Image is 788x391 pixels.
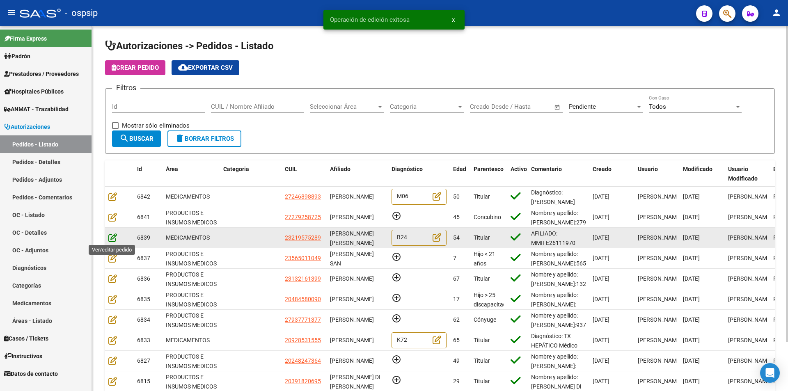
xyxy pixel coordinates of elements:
span: [DATE] [593,214,609,220]
span: Nombre y apellido: [PERSON_NAME]:13216139 NO posee CUD, ni resumen de HC. Solicite resumen de HC. [531,271,602,325]
span: 6833 [137,337,150,343]
mat-icon: person [772,8,781,18]
span: Prestadores / Proveedores [4,69,79,78]
span: Titular [474,378,490,384]
span: [DATE] [593,337,609,343]
span: 20484580090 [285,296,321,302]
span: [PERSON_NAME] [638,378,682,384]
span: 23132161399 [285,275,321,282]
span: Hijo > 25 discapacitado [474,292,510,308]
span: [PERSON_NAME] [728,234,772,241]
span: [DATE] [683,275,700,282]
input: Start date [470,103,497,110]
span: 20248247364 [285,357,321,364]
span: PRODUCTOS E INSUMOS MEDICOS [166,292,217,308]
span: Titular [474,357,490,364]
span: [DATE] [683,296,700,302]
span: Pendiente [569,103,596,110]
span: [PERSON_NAME] SAN [PERSON_NAME] [330,251,374,276]
span: [PERSON_NAME] [330,357,374,364]
span: [PERSON_NAME] [638,214,682,220]
span: Nombre y apellido: [PERSON_NAME]:93777137 CITO [531,312,602,338]
span: Cónyuge [474,316,496,323]
span: [DATE] [593,193,609,200]
mat-icon: add_circle_outline [392,293,401,303]
span: [PERSON_NAME] [330,275,374,282]
span: Titular [474,275,490,282]
mat-icon: delete [175,133,185,143]
span: 27279258725 [285,214,321,220]
mat-icon: cloud_download [178,62,188,72]
span: 49 [453,357,460,364]
span: [PERSON_NAME] [638,255,682,261]
span: [DATE] [593,275,609,282]
span: Exportar CSV [178,64,233,71]
span: 27937771377 [285,316,321,323]
span: [PERSON_NAME] [638,193,682,200]
span: Titular [474,193,490,200]
span: Categoria [223,166,249,172]
span: [PERSON_NAME] [638,296,682,302]
span: [PERSON_NAME] [638,316,682,323]
span: [DATE] [593,378,609,384]
span: 7 [453,255,456,261]
span: [PERSON_NAME] [330,337,374,343]
span: [PERSON_NAME] [638,337,682,343]
span: 6815 [137,378,150,384]
datatable-header-cell: Id [134,160,163,187]
span: Área [166,166,178,172]
span: 6842 [137,193,150,200]
span: [PERSON_NAME] [728,275,772,282]
span: [PERSON_NAME] [728,316,772,323]
mat-icon: search [119,133,129,143]
button: x [445,12,461,27]
span: Comentario [531,166,562,172]
datatable-header-cell: Parentesco [470,160,507,187]
datatable-header-cell: Activo [507,160,528,187]
datatable-header-cell: Creado [589,160,635,187]
span: 6836 [137,275,150,282]
span: PRODUCTOS E INSUMOS MEDICOS [166,251,217,267]
input: End date [504,103,544,110]
span: [PERSON_NAME] [638,275,682,282]
span: PRODUCTOS E INSUMOS MEDICOS [166,210,217,226]
span: Edad [453,166,466,172]
span: [DATE] [683,214,700,220]
span: Todos [649,103,666,110]
span: - ospsip [65,4,98,22]
span: [PERSON_NAME] [330,214,374,220]
span: Casos / Tickets [4,334,48,343]
span: Usuario Modificado [728,166,758,182]
div: K72 [392,332,447,348]
span: [PERSON_NAME] [330,296,374,302]
datatable-header-cell: Afiliado [327,160,388,187]
span: [PERSON_NAME] [728,193,772,200]
span: Parentesco [474,166,504,172]
span: Titular [474,337,490,343]
mat-icon: add_circle_outline [392,354,401,364]
span: 20928531555 [285,337,321,343]
span: Autorizaciones -> Pedidos - Listado [105,40,274,52]
span: [PERSON_NAME] [728,296,772,302]
mat-icon: menu [7,8,16,18]
span: [PERSON_NAME] DI [PERSON_NAME] [330,374,380,390]
span: 20391820695 [285,378,321,384]
mat-icon: add_circle_outline [392,313,401,323]
span: Crear Pedido [112,64,159,71]
datatable-header-cell: Usuario [635,160,680,187]
span: Datos de contacto [4,369,58,378]
span: [PERSON_NAME] [330,316,374,323]
button: Borrar Filtros [167,130,241,147]
span: Nombre y apellido: [PERSON_NAME]:56501104 Dirección: [STREET_ADDRESS] Teléfono: [PHONE_NUMBER] [531,251,602,304]
span: Diagnóstico: [PERSON_NAME] Tratante: [PERSON_NAME]: [PHONE_NUMBER] Correo electrónico: [EMAIL_ADD... [531,189,586,308]
span: Mostrar sólo eliminados [122,121,190,130]
span: Instructivos [4,352,42,361]
mat-icon: add_circle_outline [392,211,401,221]
span: 6841 [137,214,150,220]
span: [DATE] [683,234,700,241]
span: Titular [474,234,490,241]
span: Hijo < 21 años [474,251,495,267]
span: PRODUCTOS E INSUMOS MEDICOS [166,374,217,390]
button: Open calendar [553,103,562,112]
button: Exportar CSV [172,60,239,75]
